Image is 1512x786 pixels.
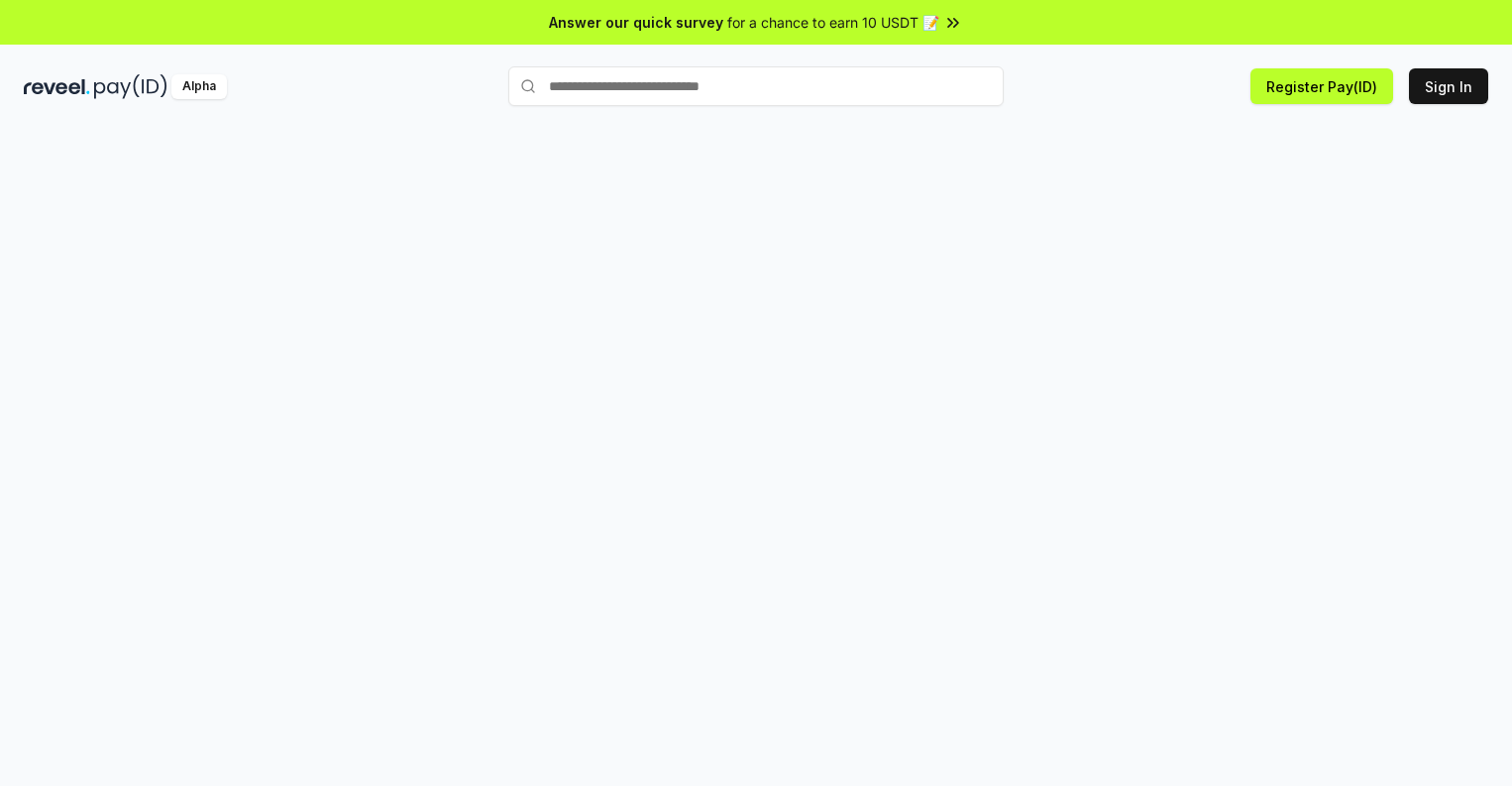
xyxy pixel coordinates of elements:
[94,74,167,99] img: pay_id
[1409,68,1488,104] button: Sign In
[1250,68,1393,104] button: Register Pay(ID)
[24,74,90,99] img: reveel_dark
[549,12,723,33] span: Answer our quick survey
[171,74,227,99] div: Alpha
[727,12,939,33] span: for a chance to earn 10 USDT 📝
